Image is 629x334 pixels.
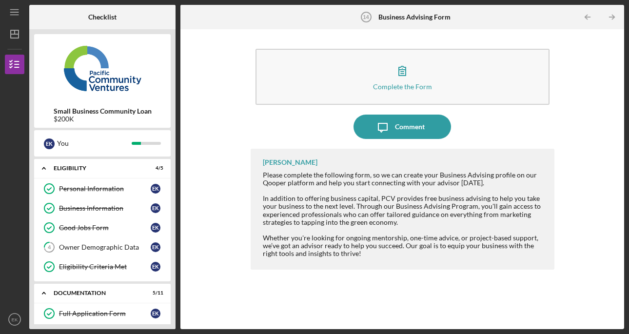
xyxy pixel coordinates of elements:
[256,49,550,105] button: Complete the Form
[59,224,151,232] div: Good Jobs Form
[59,185,151,193] div: Personal Information
[88,13,117,21] b: Checklist
[263,195,545,226] div: In addition to offering business capital, PCV provides free business advising to help you take yo...
[59,243,151,251] div: Owner Demographic Data
[54,115,152,123] div: $200K
[44,138,55,149] div: E K
[363,14,369,20] tspan: 14
[151,309,160,318] div: E K
[263,234,545,257] div: Whether you're looking for ongoing mentorship, one-time advice, or project-based support, we’ve g...
[54,107,152,115] b: Small Business Community Loan
[354,115,451,139] button: Comment
[54,165,139,171] div: Eligibility
[34,39,171,98] img: Product logo
[263,171,545,187] div: Please complete the following form, so we can create your Business Advising profile on our Qooper...
[5,310,24,329] button: EK
[39,218,166,237] a: Good Jobs FormEK
[39,257,166,276] a: Eligibility Criteria MetEK
[151,223,160,233] div: E K
[59,204,151,212] div: Business Information
[151,242,160,252] div: E K
[59,263,151,271] div: Eligibility Criteria Met
[39,237,166,257] a: 4Owner Demographic DataEK
[395,115,425,139] div: Comment
[54,290,139,296] div: Documentation
[57,135,132,152] div: You
[146,165,163,171] div: 4 / 5
[48,244,51,251] tspan: 4
[39,198,166,218] a: Business InformationEK
[151,262,160,272] div: E K
[146,290,163,296] div: 5 / 11
[263,158,317,166] div: [PERSON_NAME]
[151,184,160,194] div: E K
[39,304,166,323] a: Full Application FormEK
[373,83,432,90] div: Complete the Form
[59,310,151,317] div: Full Application Form
[12,317,18,322] text: EK
[151,203,160,213] div: E K
[378,13,451,21] b: Business Advising Form
[39,179,166,198] a: Personal InformationEK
